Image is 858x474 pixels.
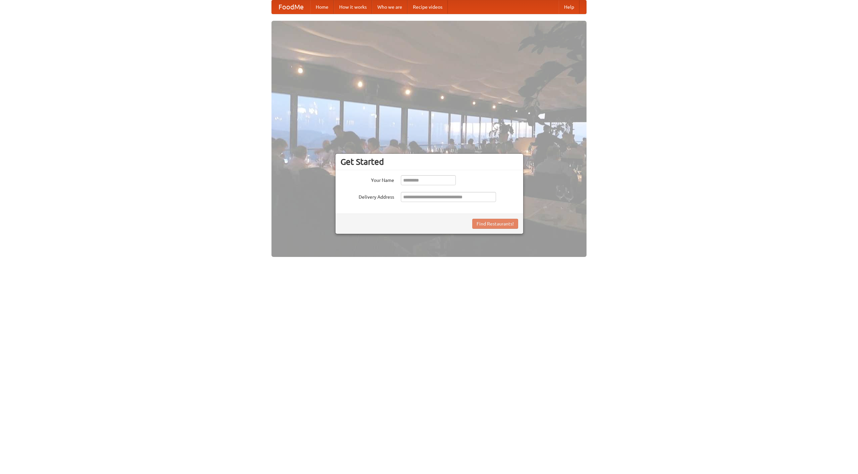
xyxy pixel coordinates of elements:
a: How it works [334,0,372,14]
a: Who we are [372,0,408,14]
label: Delivery Address [341,192,394,200]
label: Your Name [341,175,394,184]
button: Find Restaurants! [472,219,518,229]
a: Home [310,0,334,14]
h3: Get Started [341,157,518,167]
a: Help [559,0,579,14]
a: FoodMe [272,0,310,14]
a: Recipe videos [408,0,448,14]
